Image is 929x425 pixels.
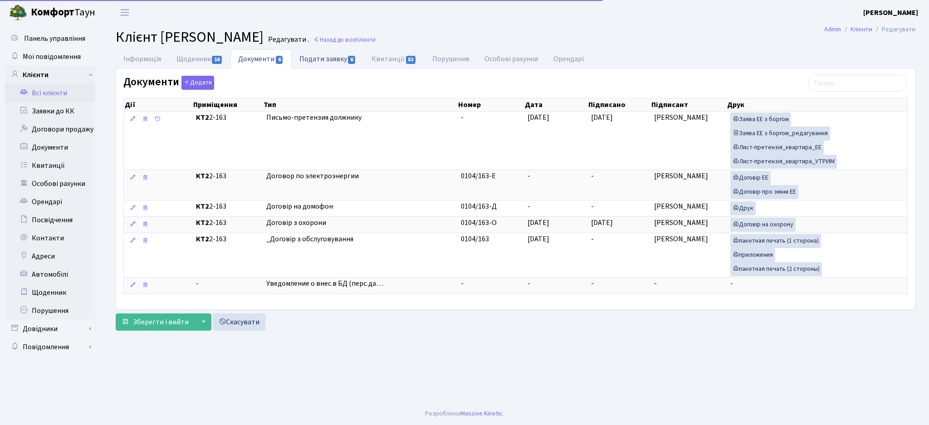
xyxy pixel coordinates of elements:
[266,278,454,289] span: Уведомление о внес.в БД (перс.да…
[824,24,841,34] a: Admin
[230,49,291,68] a: Документи
[196,218,209,228] b: КТ2
[654,218,708,228] span: [PERSON_NAME]
[196,112,259,123] span: 2-163
[23,52,81,62] span: Мої повідомлення
[654,234,708,244] span: [PERSON_NAME]
[425,49,477,68] a: Порушення
[5,84,95,102] a: Всі клієнти
[266,201,454,212] span: Договір на домофон
[5,193,95,211] a: Орендарі
[196,201,209,211] b: КТ2
[5,338,95,356] a: Повідомлення
[213,313,265,331] a: Скасувати
[863,8,918,18] b: [PERSON_NAME]
[591,112,613,122] span: [DATE]
[9,4,27,22] img: logo.png
[730,248,775,262] a: приложения
[730,218,796,232] a: Договір на охорону
[477,49,546,68] a: Особові рахунки
[5,302,95,320] a: Порушення
[196,171,259,181] span: 2-163
[123,76,214,90] label: Документи
[591,201,594,211] span: -
[726,98,907,111] th: Друк
[461,218,497,228] span: 0104/163-О
[266,234,454,244] span: _Договір з обслуговування
[528,171,530,181] span: -
[113,5,136,20] button: Переключити навігацію
[364,49,424,68] a: Квитанції
[461,112,464,122] span: -
[266,35,309,44] small: Редагувати .
[5,120,95,138] a: Договори продажу
[654,201,708,211] span: [PERSON_NAME]
[5,48,95,66] a: Мої повідомлення
[730,234,821,248] a: пакетная печать (1 сторона)
[116,313,195,331] button: Зберегти і вийти
[5,175,95,193] a: Особові рахунки
[196,234,209,244] b: КТ2
[5,102,95,120] a: Заявки до КК
[5,265,95,283] a: Автомобілі
[528,201,530,211] span: -
[654,112,708,122] span: [PERSON_NAME]
[811,20,929,39] nav: breadcrumb
[5,29,95,48] a: Панель управління
[179,74,214,90] a: Додати
[196,171,209,181] b: КТ2
[528,234,549,244] span: [DATE]
[24,34,85,44] span: Панель управління
[266,112,454,123] span: Письмо-претензия должнику
[406,56,416,64] span: 82
[730,278,733,288] span: -
[528,278,530,288] span: -
[5,66,95,84] a: Клієнти
[730,262,822,276] a: пакетная печать (2 стороны)
[863,7,918,18] a: [PERSON_NAME]
[196,278,259,289] span: -
[31,5,95,20] span: Таун
[5,211,95,229] a: Посвідчення
[461,201,497,211] span: 0104/163-Д
[851,24,872,34] a: Клієнти
[524,98,587,111] th: Дата
[730,155,837,169] a: Лист-претензія_квартира_УТРИМ
[591,234,594,244] span: -
[591,171,594,181] span: -
[654,171,708,181] span: [PERSON_NAME]
[5,229,95,247] a: Контакти
[181,76,214,90] button: Документи
[808,74,907,92] input: Пошук...
[730,201,756,215] a: Друк
[457,98,524,111] th: Номер
[546,49,592,68] a: Орендарі
[5,156,95,175] a: Квитанції
[116,49,169,68] a: Інформація
[276,56,283,64] span: 6
[730,127,830,141] a: Заява ЕЕ з боргом_редагування
[528,112,549,122] span: [DATE]
[263,98,457,111] th: Тип
[196,218,259,228] span: 2-163
[266,171,454,181] span: Договор по электроэнергии
[730,171,771,185] a: Договір ЕЕ
[133,317,189,327] span: Зберегти і вийти
[348,56,355,64] span: 6
[872,24,915,34] li: Редагувати
[730,185,798,199] a: Договір про зміни ЕЕ
[212,56,222,64] span: 16
[461,234,489,244] span: 0104/163
[591,278,594,288] span: -
[196,201,259,212] span: 2-163
[5,320,95,338] a: Довідники
[31,5,74,20] b: Комфорт
[116,27,264,48] span: Клієнт [PERSON_NAME]
[587,98,650,111] th: Підписано
[730,112,791,127] a: Заява ЕЕ з боргом
[461,171,496,181] span: 0104/163-Е
[5,247,95,265] a: Адреси
[192,98,263,111] th: Приміщення
[654,278,657,288] span: -
[292,49,364,68] a: Подати заявку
